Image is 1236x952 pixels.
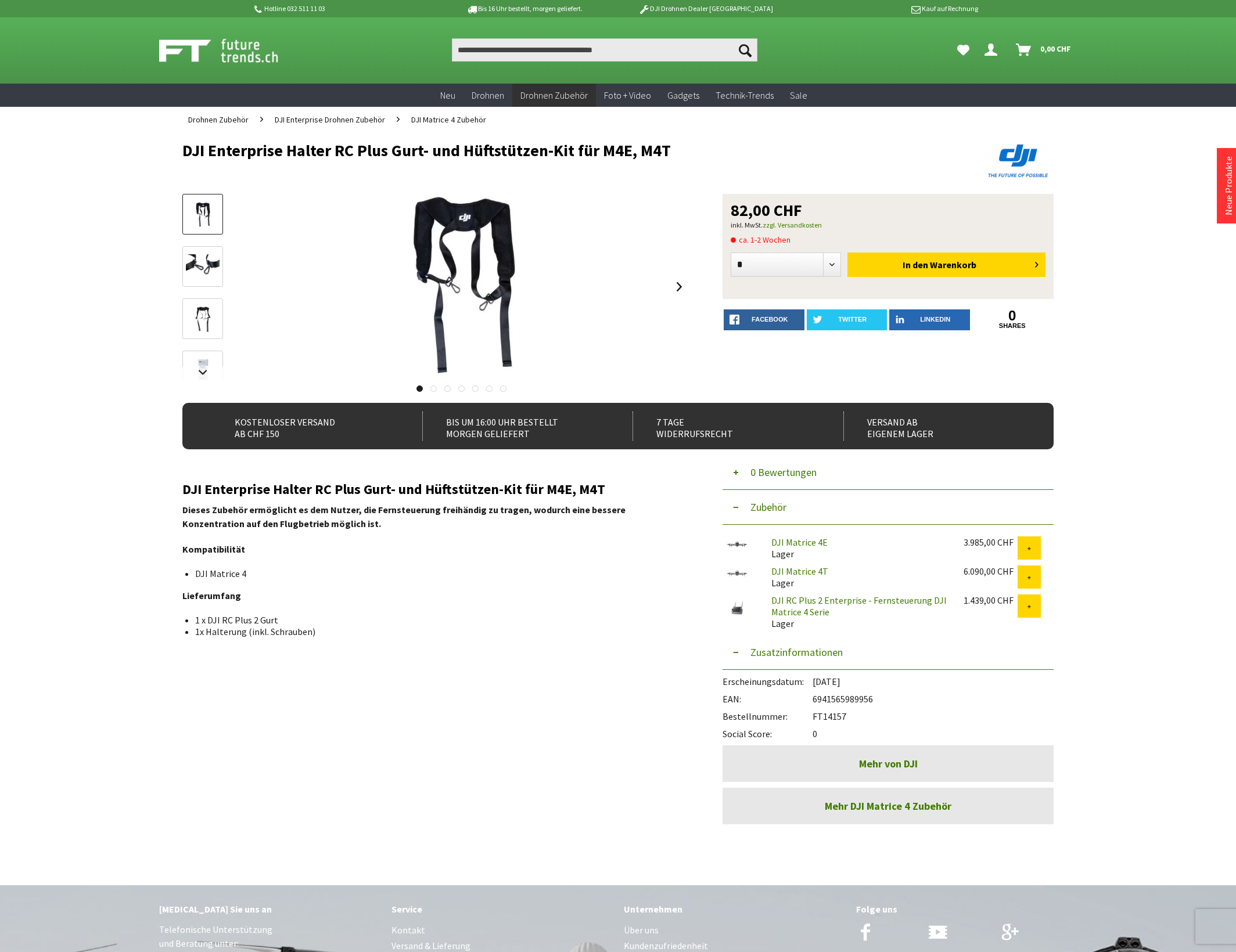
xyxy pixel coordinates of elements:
[716,89,774,101] span: Technik-Trends
[782,84,815,107] a: Sale
[723,676,813,687] span: Erscheinungsdatum:
[275,114,385,125] span: DJI Enterprise Drohnen Zubehör
[432,84,463,107] a: Neu
[771,536,828,548] a: DJI Matrice 4E
[405,107,492,132] a: DJI Matrice 4 Zubehör
[723,693,813,705] span: EAN:
[843,412,1029,441] div: Versand ab eigenem Lager
[520,89,588,101] span: Drohnen Zubehör
[752,316,788,323] span: facebook
[182,543,245,555] strong: Kompatibilität
[452,38,757,62] input: Produkt, Marke, Kategorie, EAN, Artikelnummer…
[422,412,608,441] div: Bis um 16:00 Uhr bestellt Morgen geliefert
[723,788,1054,824] a: Mehr DJI Matrice 4 Zubehör
[903,259,928,271] span: In den
[269,107,391,132] a: DJI Enterprise Drohnen Zubehör
[762,536,954,560] div: Lager
[195,568,678,579] li: DJI Matrice 4
[724,309,804,330] a: facebook
[762,594,954,629] div: Lager
[1011,38,1077,62] a: Warenkorb
[930,259,976,271] span: Warenkorb
[796,2,978,16] p: Kauf auf Rechnung
[182,590,241,601] strong: Lieferumfang
[723,565,752,582] img: DJI Matrice 4T
[182,107,254,132] a: Drohnen Zubehör
[920,316,950,323] span: LinkedIn
[723,687,1054,705] div: 6941565989956
[723,635,1054,670] button: Zusatzinformationen
[337,194,585,380] img: DJI Enterprise Halter RC Plus Gurt- und Hüftstützen-Kit für M4E, M4T
[624,922,845,938] a: Über uns
[723,594,752,623] img: DJI RC Plus 2 Enterprise - Fernsteuerung DJI Matrice 4 Serie
[182,142,879,159] h1: DJI Enterprise Halter RC Plus Gurt- und Hüftstützen-Kit für M4E, M4T
[391,901,612,917] div: Service
[512,84,596,107] a: Drohnen Zubehör
[771,565,828,577] a: DJI Matrice 4T
[433,2,615,16] p: Bis 16 Uhr bestellt, morgen geliefert.
[252,2,433,16] p: Hotline 032 511 11 03
[667,89,699,101] span: Gadgets
[731,233,791,247] span: ca. 1-2 Wochen
[972,309,1053,322] a: 0
[964,536,1018,548] div: 3.985,00 CHF
[723,536,752,553] img: DJI Matrice 4E
[723,670,1054,687] div: [DATE]
[951,38,975,62] a: Meine Favoriten
[463,84,512,107] a: Drohnen
[1223,156,1234,215] a: Neue Produkte
[763,221,822,229] a: zzgl. Versandkosten
[633,412,818,441] div: 7 Tage Widerrufsrecht
[211,412,397,441] div: Kostenloser Versand ab CHF 150
[723,745,1054,782] a: Mehr von DJI
[847,253,1045,277] button: In den Warenkorb
[182,482,688,497] h2: DJI Enterprise Halter RC Plus Gurt- und Hüftstützen-Kit für M4E, M4T
[195,614,678,626] li: 1 x DJI RC Plus 2 Gurt
[659,84,707,107] a: Gadgets
[980,38,1007,62] a: Hi, Serdar - Dein Konto
[762,565,954,589] div: Lager
[1040,39,1071,58] span: 0,00 CHF
[182,504,626,529] strong: Dieses Zubehör ermöglicht es dem Nutzer, die Fernsteuerung freihändig zu tragen, wodurch eine bes...
[964,594,1018,606] div: 1.439,00 CHF
[188,114,249,125] span: Drohnen Zubehör
[159,36,304,65] img: Shop Futuretrends - zur Startseite wechseln
[195,626,678,637] li: 1x Halterung (inkl. Schrauben)
[984,142,1054,180] img: DJI
[391,922,612,938] a: Kontakt
[972,322,1053,330] a: shares
[723,728,813,740] span: Social Score:
[723,711,813,722] span: Bestellnummer:
[838,316,867,323] span: twitter
[440,89,455,101] span: Neu
[707,84,782,107] a: Technik-Trends
[472,89,504,101] span: Drohnen
[186,202,220,228] img: Vorschau: DJI Enterprise Halter RC Plus Gurt- und Hüftstützen-Kit für M4E, M4T
[964,565,1018,577] div: 6.090,00 CHF
[771,594,947,618] a: DJI RC Plus 2 Enterprise - Fernsteuerung DJI Matrice 4 Serie
[615,2,796,16] p: DJI Drohnen Dealer [GEOGRAPHIC_DATA]
[731,202,802,218] span: 82,00 CHF
[411,114,486,125] span: DJI Matrice 4 Zubehör
[159,901,380,917] div: [MEDICAL_DATA] Sie uns an
[604,89,651,101] span: Foto + Video
[596,84,659,107] a: Foto + Video
[807,309,888,330] a: twitter
[723,490,1054,525] button: Zubehör
[733,38,757,62] button: Suchen
[624,901,845,917] div: Unternehmen
[856,901,1077,917] div: Folge uns
[723,722,1054,740] div: 0
[723,705,1054,722] div: FT14157
[723,455,1054,490] button: 0 Bewertungen
[889,309,970,330] a: LinkedIn
[790,89,807,101] span: Sale
[731,218,1045,232] p: inkl. MwSt.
